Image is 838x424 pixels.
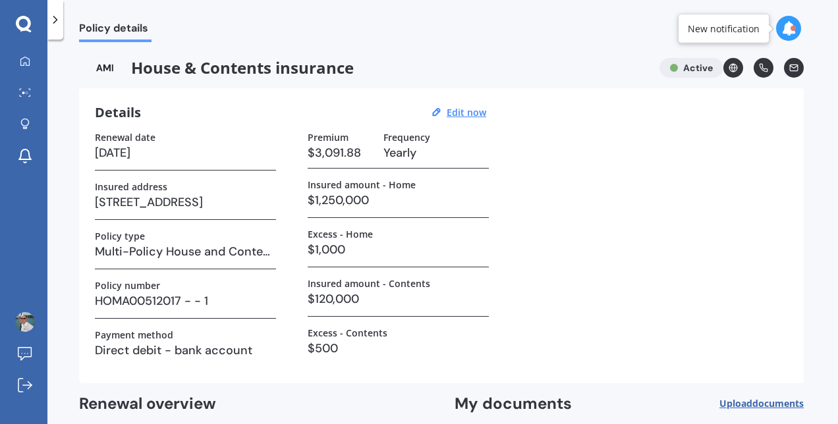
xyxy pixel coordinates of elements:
[95,242,276,261] h3: Multi-Policy House and Contents
[308,327,387,338] label: Excess - Contents
[308,289,489,309] h3: $120,000
[383,132,430,143] label: Frequency
[688,22,760,35] div: New notification
[752,397,804,410] span: documents
[308,132,349,143] label: Premium
[308,240,489,259] h3: $1,000
[308,143,373,163] h3: $3,091.88
[308,338,489,358] h3: $500
[443,107,490,119] button: Edit now
[79,58,131,78] img: AMI-text-1.webp
[95,104,141,121] h3: Details
[383,143,489,163] h3: Yearly
[308,179,416,190] label: Insured amount - Home
[95,291,276,311] h3: HOMA00512017 - - 1
[95,181,167,192] label: Insured address
[719,394,804,414] button: Uploaddocuments
[95,192,276,212] h3: [STREET_ADDRESS]
[719,398,804,409] span: Upload
[308,190,489,210] h3: $1,250,000
[95,143,276,163] h3: [DATE]
[95,132,155,143] label: Renewal date
[95,340,276,360] h3: Direct debit - bank account
[79,22,152,40] span: Policy details
[95,329,173,340] label: Payment method
[79,394,428,414] h2: Renewal overview
[95,280,160,291] label: Policy number
[79,58,649,78] span: House & Contents insurance
[308,228,373,240] label: Excess - Home
[455,394,572,414] h2: My documents
[447,106,486,119] u: Edit now
[15,312,35,332] img: ACg8ocIi9ig-GfbI8cdrDkjriVdzUjZ4fbMO1sngTdBshvJ8XuE1a8E=s96-c
[308,278,430,289] label: Insured amount - Contents
[95,230,145,242] label: Policy type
